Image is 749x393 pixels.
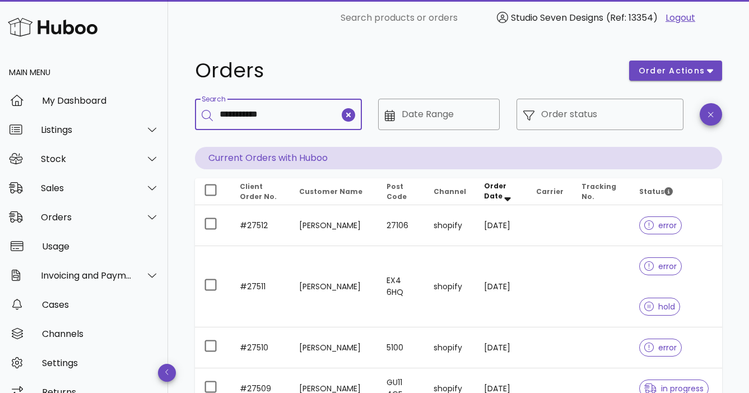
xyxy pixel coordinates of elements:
[290,327,378,368] td: [PERSON_NAME]
[195,61,616,81] h1: Orders
[195,147,722,169] p: Current Orders with Huboo
[41,270,132,281] div: Invoicing and Payments
[42,329,159,339] div: Channels
[425,205,475,246] td: shopify
[639,187,673,196] span: Status
[41,154,132,164] div: Stock
[629,61,722,81] button: order actions
[378,178,424,205] th: Post Code
[290,178,378,205] th: Customer Name
[644,344,677,352] span: error
[666,11,695,25] a: Logout
[378,205,424,246] td: 27106
[644,262,677,270] span: error
[573,178,630,205] th: Tracking No.
[475,205,528,246] td: [DATE]
[644,385,704,392] span: in progress
[231,246,290,327] td: #27511
[42,241,159,252] div: Usage
[475,246,528,327] td: [DATE]
[425,246,475,327] td: shopify
[606,11,658,24] span: (Ref: 13354)
[202,95,225,104] label: Search
[644,221,677,229] span: error
[41,183,132,193] div: Sales
[240,182,277,201] span: Client Order No.
[378,246,424,327] td: EX4 6HQ
[299,187,362,196] span: Customer Name
[290,246,378,327] td: [PERSON_NAME]
[41,212,132,223] div: Orders
[41,124,132,135] div: Listings
[644,303,676,311] span: hold
[536,187,564,196] span: Carrier
[425,327,475,368] td: shopify
[475,327,528,368] td: [DATE]
[42,95,159,106] div: My Dashboard
[231,205,290,246] td: #27512
[8,15,97,39] img: Huboo Logo
[581,182,616,201] span: Tracking No.
[231,327,290,368] td: #27510
[511,11,603,24] span: Studio Seven Designs
[42,358,159,368] div: Settings
[342,108,355,122] button: clear icon
[425,178,475,205] th: Channel
[475,178,528,205] th: Order Date: Sorted descending. Activate to remove sorting.
[527,178,573,205] th: Carrier
[484,181,506,201] span: Order Date
[231,178,290,205] th: Client Order No.
[434,187,466,196] span: Channel
[638,65,705,77] span: order actions
[387,182,407,201] span: Post Code
[378,327,424,368] td: 5100
[630,178,722,205] th: Status
[290,205,378,246] td: [PERSON_NAME]
[42,299,159,310] div: Cases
